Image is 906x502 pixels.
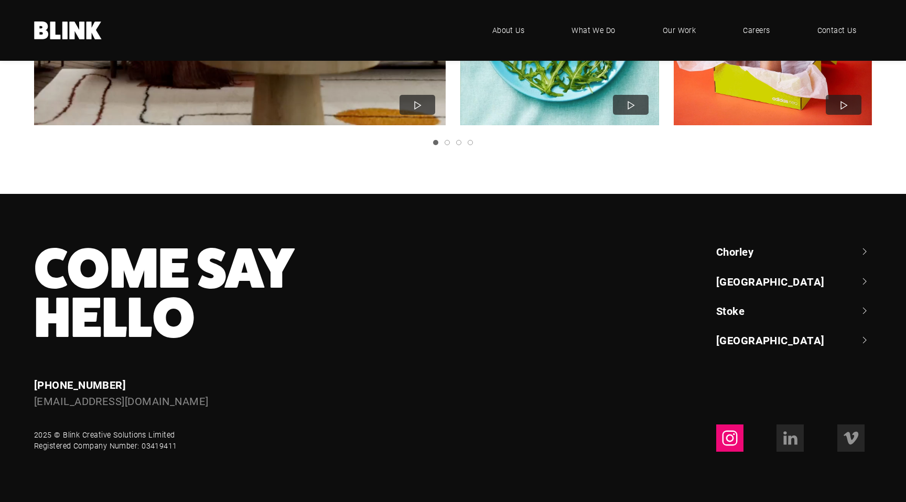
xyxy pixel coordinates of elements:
a: Slide 3 [456,140,461,145]
h3: Come Say Hello [34,244,531,343]
a: [EMAIL_ADDRESS][DOMAIN_NAME] [34,394,209,408]
span: What We Do [571,25,616,36]
a: [PHONE_NUMBER] [34,378,126,391]
a: Our Work [647,15,712,46]
span: Contact Us [817,25,857,36]
span: About Us [492,25,525,36]
span: Careers [743,25,770,36]
a: About Us [477,15,541,46]
span: Our Work [663,25,696,36]
a: Contact Us [802,15,872,46]
a: Stoke [716,303,872,318]
a: Slide 4 [468,140,473,145]
a: [GEOGRAPHIC_DATA] [716,333,872,347]
a: Home [34,21,102,39]
a: Careers [727,15,785,46]
a: Chorley [716,244,872,259]
a: [GEOGRAPHIC_DATA] [716,274,872,289]
a: Slide 2 [445,140,450,145]
a: Slide 1 [433,140,438,145]
div: 2025 © Blink Creative Solutions Limited Registered Company Number: 03419411 [34,429,177,452]
a: What We Do [556,15,631,46]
